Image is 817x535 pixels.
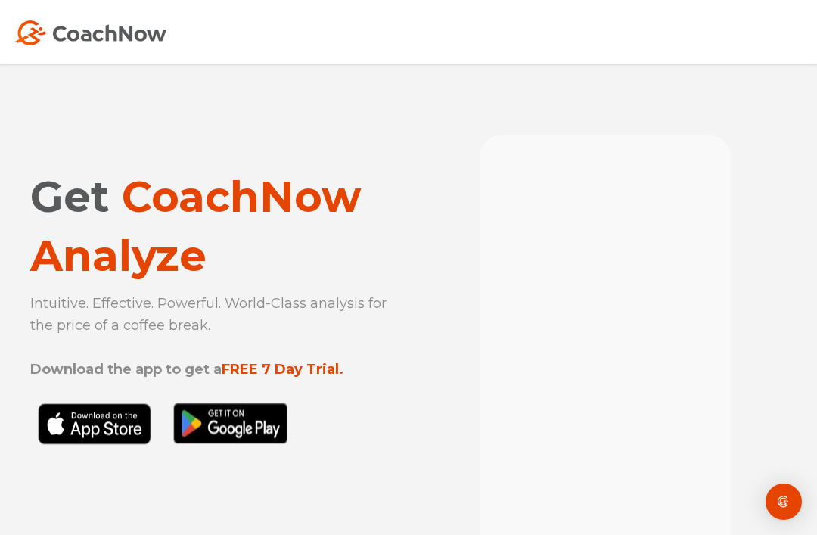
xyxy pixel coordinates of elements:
[30,403,295,478] img: Black Download CoachNow on the App Store Button
[30,361,222,378] strong: Download the app to get a
[766,484,802,520] div: Open Intercom Messenger
[30,293,393,381] p: Intuitive. Effective. Powerful. World-Class analysis for the price of a coffee break.
[30,171,361,281] span: CoachNow Analyze
[222,361,343,378] strong: FREE 7 Day Trial.
[30,171,110,222] span: Get
[15,20,166,45] img: Coach Now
